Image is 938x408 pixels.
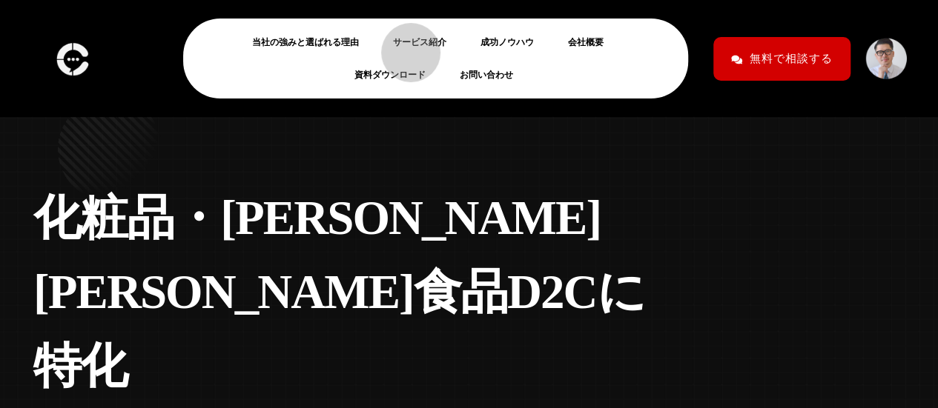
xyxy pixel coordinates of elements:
[220,181,601,255] div: [PERSON_NAME]
[460,255,507,329] div: 品
[713,37,851,81] a: 無料で相談する
[33,329,80,403] div: 特
[354,66,437,84] a: 資料ダウンロード
[127,181,174,255] div: 品
[414,255,460,329] div: 食
[596,255,644,329] div: に
[52,51,93,64] a: logo-c
[33,255,414,329] div: [PERSON_NAME]
[541,255,564,329] div: 2
[393,33,458,51] a: サービス紹介
[460,66,525,84] a: お問い合わせ
[480,33,546,51] a: 成功ノウハウ
[252,33,371,51] a: 当社の強みと選ばれる理由
[507,255,541,329] div: D
[750,46,833,72] span: 無料で相談する
[52,37,93,81] img: logo-c
[568,33,615,51] a: 会社概要
[80,329,127,403] div: 化
[80,181,127,255] div: 粧
[563,255,596,329] div: C
[33,181,80,255] div: 化
[174,181,220,255] div: ・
